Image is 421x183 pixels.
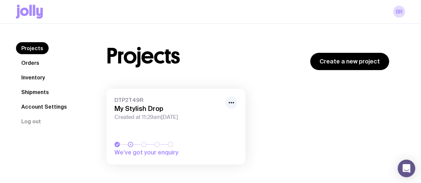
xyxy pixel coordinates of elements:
[114,97,221,103] span: DTP2T49R
[16,42,49,54] a: Projects
[310,53,389,70] a: Create a new project
[16,115,46,127] button: Log out
[114,105,221,113] h3: My Stylish Drop
[106,46,180,67] h1: Projects
[393,6,405,18] a: BR
[16,86,54,98] a: Shipments
[106,89,245,164] a: DTP2T49RMy Stylish DropCreated at 11:29am[DATE]We’ve got your enquiry
[398,160,415,177] div: Open Intercom Messenger
[16,57,45,69] a: Orders
[114,148,195,156] span: We’ve got your enquiry
[114,114,221,121] span: Created at 11:29am[DATE]
[16,101,72,113] a: Account Settings
[16,71,50,83] a: Inventory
